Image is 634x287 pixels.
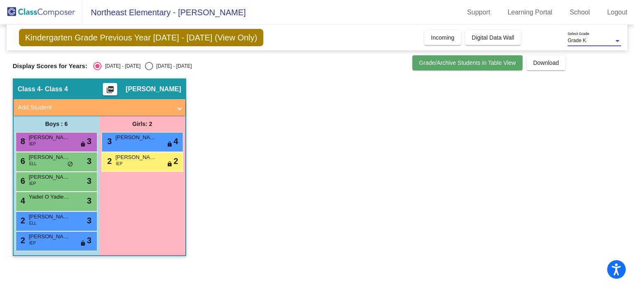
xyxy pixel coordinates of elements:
[472,34,514,41] span: Digital Data Wall
[461,6,497,19] a: Support
[116,153,157,161] span: [PERSON_NAME]
[87,155,92,167] span: 3
[67,161,73,168] span: do_not_disturb_alt
[103,83,117,95] button: Print Students Details
[87,234,92,247] span: 3
[13,62,88,70] span: Display Scores for Years:
[601,6,634,19] a: Logout
[105,157,112,166] span: 2
[431,34,454,41] span: Incoming
[18,103,171,112] mat-panel-title: Add Student
[19,137,25,146] span: 8
[563,6,596,19] a: School
[29,193,70,201] span: Yadiel O Yadiel O
[19,236,25,245] span: 2
[501,6,559,19] a: Learning Portal
[80,141,86,148] span: lock
[29,240,36,246] span: IEP
[29,220,37,226] span: ELL
[102,62,140,70] div: [DATE] - [DATE]
[83,6,246,19] span: Northeast Elementary - [PERSON_NAME]
[19,157,25,166] span: 6
[99,116,185,132] div: Girls: 2
[29,232,70,241] span: [PERSON_NAME]
[116,133,157,142] span: [PERSON_NAME]
[14,116,99,132] div: Boys : 6
[116,161,123,167] span: IEP
[167,161,173,168] span: lock
[527,55,565,70] button: Download
[29,161,37,167] span: ELL
[568,38,586,43] span: Grade K
[14,99,185,116] mat-expansion-panel-header: Add Student
[19,196,25,205] span: 4
[93,62,192,70] mat-radio-group: Select an option
[174,155,178,167] span: 2
[29,180,36,187] span: IEP
[41,85,68,93] span: - Class 4
[18,85,41,93] span: Class 4
[419,59,516,66] span: Grade/Archive Students in Table View
[174,135,178,147] span: 4
[87,135,92,147] span: 3
[29,153,70,161] span: [PERSON_NAME]
[153,62,192,70] div: [DATE] - [DATE]
[29,141,36,147] span: IEP
[87,194,92,207] span: 3
[80,240,86,247] span: lock
[105,137,112,146] span: 3
[29,213,70,221] span: [PERSON_NAME]
[29,173,70,181] span: [PERSON_NAME]
[87,175,92,187] span: 3
[533,59,559,66] span: Download
[19,29,263,46] span: Kindergarten Grade Previous Year [DATE] - [DATE] (View Only)
[412,55,523,70] button: Grade/Archive Students in Table View
[29,133,70,142] span: [PERSON_NAME]
[105,85,115,97] mat-icon: picture_as_pdf
[424,30,461,45] button: Incoming
[125,85,181,93] span: [PERSON_NAME]
[19,216,25,225] span: 2
[87,214,92,227] span: 3
[167,141,173,148] span: lock
[465,30,521,45] button: Digital Data Wall
[19,176,25,185] span: 6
